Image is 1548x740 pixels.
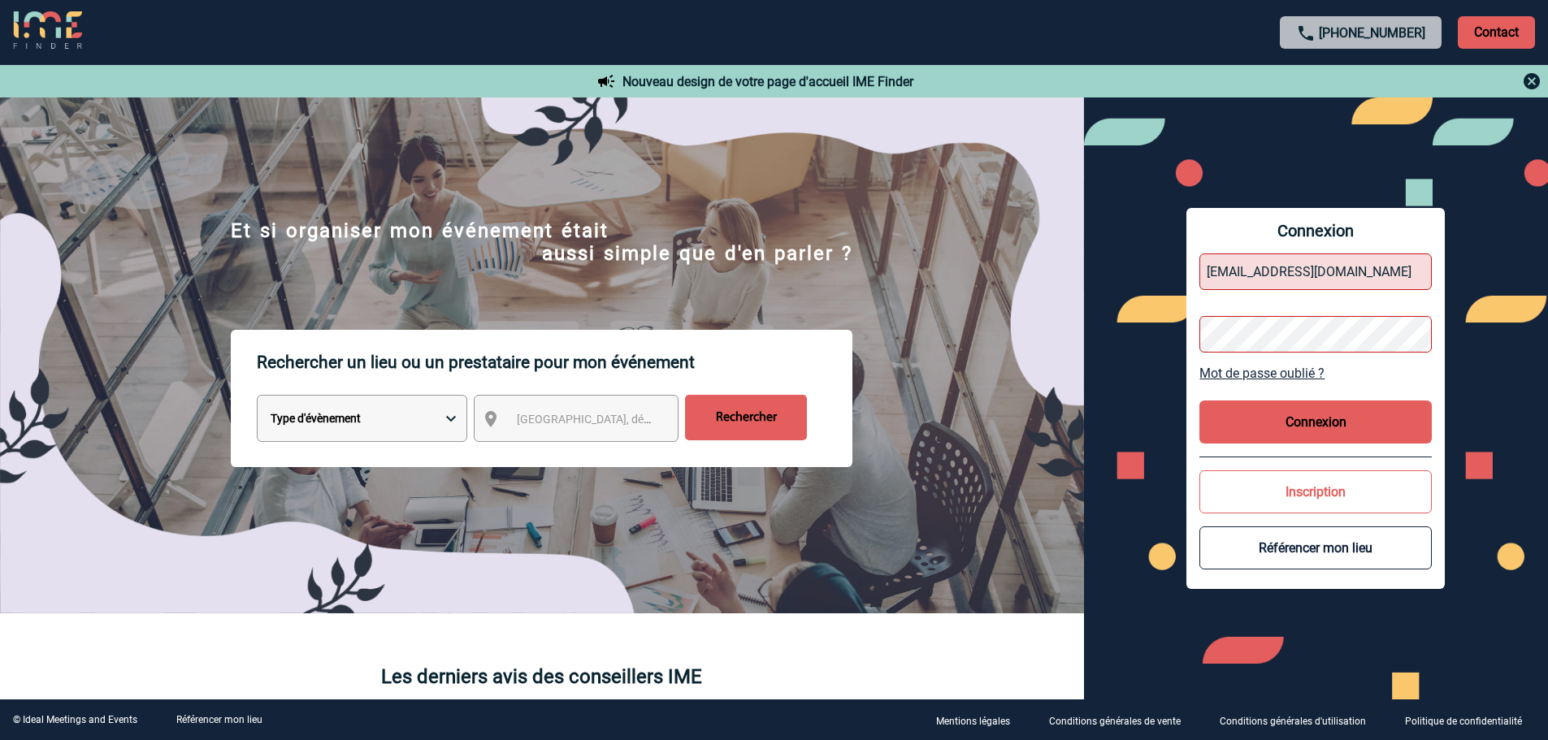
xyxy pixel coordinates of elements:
[923,712,1036,728] a: Mentions légales
[685,395,807,440] input: Rechercher
[1199,221,1432,240] span: Connexion
[1405,716,1522,727] p: Politique de confidentialité
[1296,24,1316,43] img: call-24-px.png
[1199,253,1432,290] input: Identifiant ou mot de passe incorrect
[1220,716,1366,727] p: Conditions générales d'utilisation
[1392,712,1548,728] a: Politique de confidentialité
[13,714,137,725] div: © Ideal Meetings and Events
[1199,526,1432,569] button: Référencer mon lieu
[1199,366,1432,381] a: Mot de passe oublié ?
[1199,470,1432,513] button: Inscription
[1199,400,1432,444] button: Connexion
[1049,716,1181,727] p: Conditions générales de vente
[1207,712,1392,728] a: Conditions générales d'utilisation
[257,330,852,395] p: Rechercher un lieu ou un prestataire pour mon événement
[1319,25,1425,41] a: [PHONE_NUMBER]
[517,413,743,426] span: [GEOGRAPHIC_DATA], département, région...
[1458,16,1535,49] p: Contact
[1036,712,1207,728] a: Conditions générales de vente
[176,714,262,725] a: Référencer mon lieu
[936,716,1010,727] p: Mentions légales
